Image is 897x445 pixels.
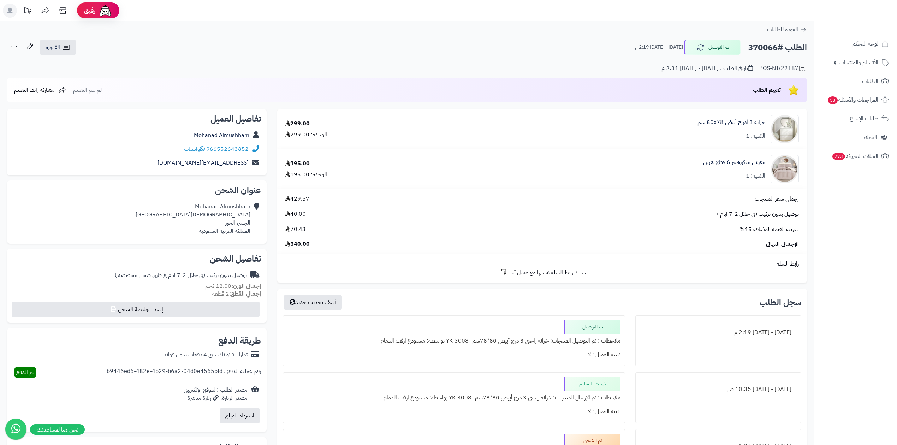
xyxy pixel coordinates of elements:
small: 2 قطعة [212,290,261,298]
a: الفاتورة [40,40,76,55]
div: ملاحظات : تم التوصيل المنتجات: خزانة راحتي 3 درج أبيض 80*78سم -YK-3008 بواسطة: مستودع ارفف الدمام [287,334,620,348]
h2: تفاصيل العميل [13,115,261,123]
img: ai-face.png [98,4,112,18]
h2: الطلب #370066 [748,40,807,55]
button: إصدار بوليصة الشحن [12,302,260,317]
a: المراجعات والأسئلة53 [819,91,893,108]
a: العودة للطلبات [767,25,807,34]
img: 1736337196-1-90x90.jpg [771,155,798,183]
span: لم يتم التقييم [73,86,102,94]
a: العملاء [819,129,893,146]
div: الكمية: 1 [746,132,765,140]
span: 53 [828,96,838,104]
div: 299.00 [285,120,310,128]
h2: طريقة الدفع [218,337,261,345]
div: Mohanad Almushham [DEMOGRAPHIC_DATA][GEOGRAPHIC_DATA]، الجسر، الخبر المملكة العربية السعودية [134,203,250,235]
div: تنبيه العميل : لا [287,405,620,419]
span: 40.00 [285,210,306,218]
span: الفاتورة [46,43,60,52]
span: العملاء [863,132,877,142]
span: إجمالي سعر المنتجات [755,195,799,203]
span: ضريبة القيمة المضافة 15% [739,225,799,233]
span: الطلبات [862,76,878,86]
div: [DATE] - [DATE] 10:35 ص [640,382,797,396]
div: مصدر الزيارة: زيارة مباشرة [184,394,248,402]
div: مصدر الطلب :الموقع الإلكتروني [184,386,248,402]
span: طلبات الإرجاع [850,114,878,124]
small: [DATE] - [DATE] 2:19 م [635,44,683,51]
span: تم الدفع [16,368,34,376]
strong: إجمالي الوزن: [231,282,261,290]
h2: تفاصيل الشحن [13,255,261,263]
a: طلبات الإرجاع [819,110,893,127]
span: المراجعات والأسئلة [827,95,878,105]
span: 70.43 [285,225,306,233]
button: تم التوصيل [684,40,741,55]
div: رقم عملية الدفع : b9446ed6-482e-4b29-b6a2-04d0e4565bfd [107,367,261,378]
span: لوحة التحكم [852,39,878,49]
div: تنبيه العميل : لا [287,348,620,362]
div: [DATE] - [DATE] 2:19 م [640,326,797,339]
h3: سجل الطلب [759,298,801,307]
span: الإجمالي النهائي [766,240,799,248]
button: استرداد المبلغ [220,408,260,423]
span: رفيق [84,6,95,15]
h2: عنوان الشحن [13,186,261,195]
div: رابط السلة [280,260,804,268]
img: 1747726412-1722524118422-1707225732053-1702539019812-884456456456-90x90.jpg [771,115,798,143]
span: الأقسام والمنتجات [839,58,878,67]
div: توصيل بدون تركيب (في خلال 2-7 ايام ) [115,271,247,279]
div: الوحدة: 195.00 [285,171,327,179]
div: ملاحظات : تم الإرسال المنتجات: خزانة راحتي 3 درج أبيض 80*78سم -YK-3008 بواسطة: مستودع ارفف الدمام [287,391,620,405]
small: 12.00 كجم [205,282,261,290]
a: مشاركة رابط التقييم [14,86,67,94]
div: تاريخ الطلب : [DATE] - [DATE] 2:31 م [661,64,753,72]
div: الوحدة: 299.00 [285,131,327,139]
span: العودة للطلبات [767,25,798,34]
div: POS-NT/22187 [759,64,807,73]
a: خزانة 3 أدراج أبيض ‎80x78 سم‏ [697,118,765,126]
div: 195.00 [285,160,310,168]
a: Mohanad Almushham [194,131,249,140]
span: تقييم الطلب [753,86,781,94]
div: خرجت للتسليم [564,377,620,391]
a: السلات المتروكة273 [819,148,893,165]
div: تم التوصيل [564,320,620,334]
a: [EMAIL_ADDRESS][DOMAIN_NAME] [158,159,249,167]
a: واتساب [184,145,205,153]
button: أضف تحديث جديد [284,295,342,310]
a: مفرش ميكروفيبر 6 قطع نفرين [703,158,765,166]
a: تحديثات المنصة [19,4,36,19]
strong: إجمالي القطع: [229,290,261,298]
span: 429.57 [285,195,309,203]
div: تمارا - فاتورتك حتى 4 دفعات بدون فوائد [164,351,248,359]
span: توصيل بدون تركيب (في خلال 2-7 ايام ) [717,210,799,218]
a: لوحة التحكم [819,35,893,52]
span: 273 [832,153,845,160]
div: الكمية: 1 [746,172,765,180]
a: شارك رابط السلة نفسها مع عميل آخر [499,268,586,277]
span: ( طرق شحن مخصصة ) [115,271,165,279]
a: 966552643852 [206,145,249,153]
a: الطلبات [819,73,893,90]
span: شارك رابط السلة نفسها مع عميل آخر [509,269,586,277]
span: السلات المتروكة [832,151,878,161]
span: 540.00 [285,240,310,248]
span: مشاركة رابط التقييم [14,86,55,94]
